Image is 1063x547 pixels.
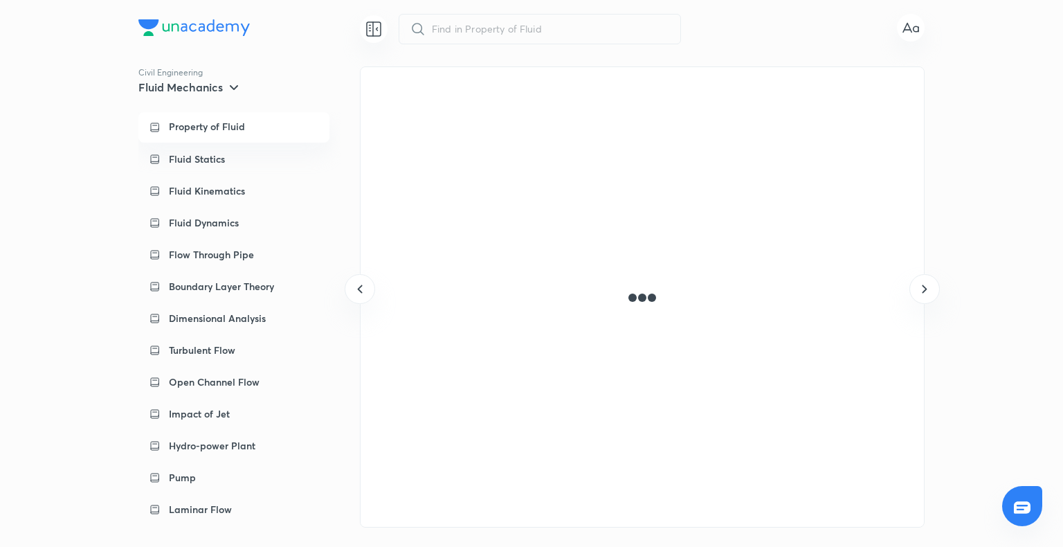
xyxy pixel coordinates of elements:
p: Turbulent Flow [169,343,235,357]
input: Find in Property of Fluid [432,14,670,44]
p: Civil Engineering [138,66,360,79]
p: Open Channel Flow [169,375,260,389]
p: Fluid Kinematics [169,184,245,198]
p: Property of Fluid [169,120,245,133]
p: Dimensional Analysis [169,312,266,325]
p: Fluid Statics [169,152,225,166]
h5: Fluid Mechanics [138,80,223,94]
p: Boundary Layer Theory [169,280,274,294]
p: Flow Through Pipe [169,248,254,262]
img: Company Logo [138,19,250,36]
p: Pump [169,471,196,485]
p: Laminar Flow [169,503,232,517]
p: Hydro-power Plant [169,439,255,453]
p: Fluid Dynamics [169,216,239,230]
p: Impact of Jet [169,407,230,421]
